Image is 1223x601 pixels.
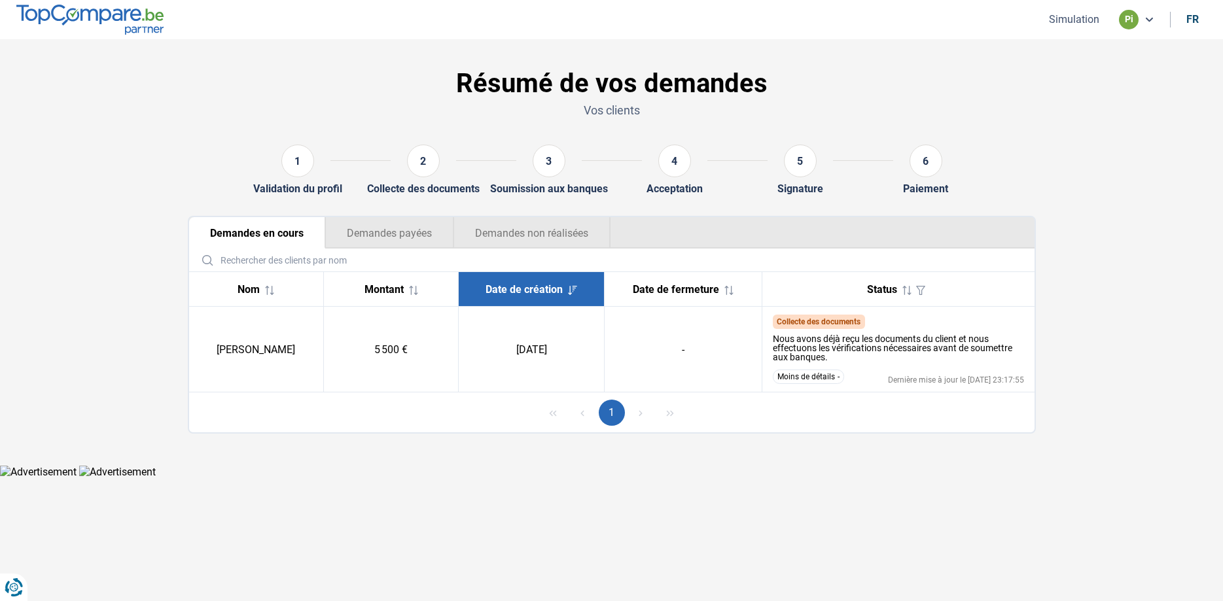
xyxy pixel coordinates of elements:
span: Date de fermeture [633,283,719,296]
div: 6 [910,145,942,177]
button: Demandes en cours [189,217,325,249]
span: Montant [364,283,404,296]
div: Acceptation [647,182,703,195]
h1: Résumé de vos demandes [188,68,1036,99]
div: 2 [407,145,440,177]
div: 3 [533,145,565,177]
button: Next Page [628,400,654,426]
div: pi [1119,10,1139,29]
span: Nom [238,283,260,296]
td: 5 500 € [324,307,459,392]
span: Collecte des documents [777,317,860,326]
td: [PERSON_NAME] [189,307,324,392]
div: 4 [658,145,691,177]
button: First Page [540,400,566,426]
button: Demandes non réalisées [453,217,611,249]
span: Date de création [486,283,563,296]
div: Signature [777,182,823,195]
button: Simulation [1045,12,1103,26]
button: Demandes payées [325,217,453,249]
div: Nous avons déjà reçu les documents du client et nous effectuons les vérifications nécessaires ava... [773,334,1024,362]
div: Dernière mise à jour le [DATE] 23:17:55 [888,376,1024,384]
input: Rechercher des clients par nom [194,249,1029,271]
button: Last Page [657,400,683,426]
div: 1 [281,145,314,177]
p: Vos clients [188,102,1036,118]
td: - [605,307,762,392]
div: 5 [784,145,817,177]
img: Advertisement [79,466,156,478]
span: Status [867,283,897,296]
div: Collecte des documents [367,182,480,195]
td: [DATE] [459,307,605,392]
button: Moins de détails [773,369,844,384]
button: Page 1 [599,400,625,426]
div: Paiement [903,182,948,195]
button: Previous Page [569,400,595,426]
div: fr [1186,13,1199,26]
div: Soumission aux banques [490,182,608,195]
img: TopCompare.be [16,5,164,34]
div: Validation du profil [253,182,342,195]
